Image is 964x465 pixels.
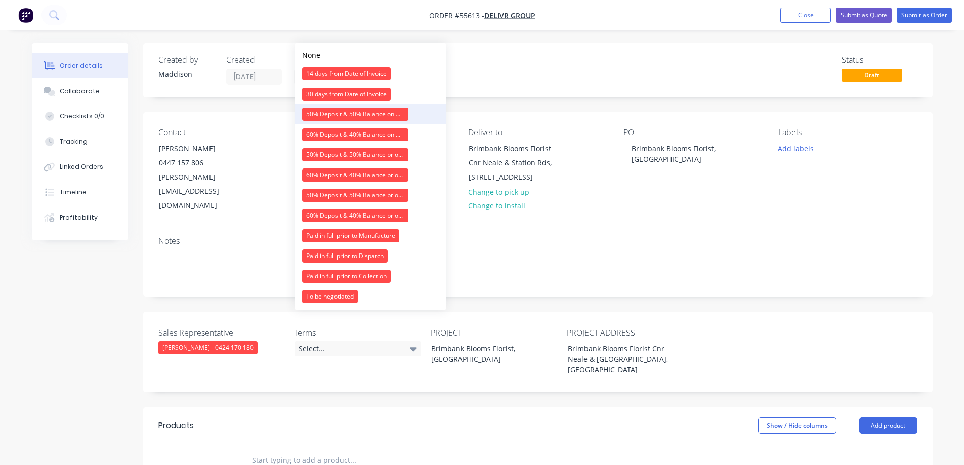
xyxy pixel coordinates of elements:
[773,141,819,155] button: Add labels
[469,142,553,170] div: Brimbank Blooms Florist Cnr Neale & Station Rds,
[158,341,258,354] div: [PERSON_NAME] - 0424 170 180
[758,417,836,434] button: Show / Hide columns
[302,229,399,242] div: Paid in full prior to Manufacture
[302,88,391,101] div: 30 days from Date of Invoice
[295,341,421,356] div: Select...
[469,170,553,184] div: [STREET_ADDRESS]
[295,266,446,286] button: Paid in full prior to Collection
[431,327,557,339] label: PROJECT
[836,8,892,23] button: Submit as Quote
[463,185,534,198] button: Change to pick up
[159,142,243,156] div: [PERSON_NAME]
[859,417,917,434] button: Add product
[150,141,252,213] div: [PERSON_NAME]0447 157 806[PERSON_NAME][EMAIL_ADDRESS][DOMAIN_NAME]
[302,189,408,202] div: 50% Deposit & 50% Balance prior to Collection
[295,165,446,185] button: 60% Deposit & 40% Balance prior to Dispatch
[60,188,87,197] div: Timeline
[295,286,446,307] button: To be negotiated
[60,87,100,96] div: Collaborate
[897,8,952,23] button: Submit as Order
[158,236,917,246] div: Notes
[567,327,693,339] label: PROJECT ADDRESS
[159,156,243,170] div: 0447 157 806
[295,124,446,145] button: 60% Deposit & 40% Balance on Day of Installation
[295,145,446,165] button: 50% Deposit & 50% Balance prior to Dispatch
[32,104,128,129] button: Checklists 0/0
[158,69,214,79] div: Maddison
[158,128,297,137] div: Contact
[460,141,561,185] div: Brimbank Blooms Florist Cnr Neale & Station Rds,[STREET_ADDRESS]
[60,213,98,222] div: Profitability
[842,69,902,81] span: Draft
[484,11,535,20] a: Delivr Group
[60,61,103,70] div: Order details
[32,154,128,180] button: Linked Orders
[295,226,446,246] button: Paid in full prior to Manufacture
[295,46,446,64] button: None
[32,53,128,78] button: Order details
[778,128,917,137] div: Labels
[429,11,484,20] span: Order #55613 -
[780,8,831,23] button: Close
[560,341,686,377] div: Brimbank Blooms Florist Cnr Neale & [GEOGRAPHIC_DATA],[GEOGRAPHIC_DATA]
[32,78,128,104] button: Collaborate
[295,185,446,205] button: 50% Deposit & 50% Balance prior to Collection
[295,64,446,84] button: 14 days from Date of Invoice
[159,170,243,213] div: [PERSON_NAME][EMAIL_ADDRESS][DOMAIN_NAME]
[623,128,762,137] div: PO
[302,148,408,161] div: 50% Deposit & 50% Balance prior to Dispatch
[295,104,446,124] button: 50% Deposit & 50% Balance on Day of Installation
[295,205,446,226] button: 60% Deposit & 40% Balance prior to Collection
[158,327,285,339] label: Sales Representative
[623,141,750,166] div: Brimbank Blooms Florist, [GEOGRAPHIC_DATA]
[226,55,282,65] div: Created
[302,108,408,121] div: 50% Deposit & 50% Balance on Day of Installation
[294,55,350,65] div: Required
[468,128,607,137] div: Deliver to
[463,199,530,213] button: Change to install
[302,67,391,80] div: 14 days from Date of Invoice
[302,209,408,222] div: 60% Deposit & 40% Balance prior to Collection
[302,290,358,303] div: To be negotiated
[60,162,103,172] div: Linked Orders
[295,327,421,339] label: Terms
[295,84,446,104] button: 30 days from Date of Invoice
[158,55,214,65] div: Created by
[32,129,128,154] button: Tracking
[32,180,128,205] button: Timeline
[302,270,391,283] div: Paid in full prior to Collection
[302,128,408,141] div: 60% Deposit & 40% Balance on Day of Installation
[842,55,917,65] div: Status
[32,205,128,230] button: Profitability
[302,168,408,182] div: 60% Deposit & 40% Balance prior to Dispatch
[295,246,446,266] button: Paid in full prior to Dispatch
[60,137,88,146] div: Tracking
[302,249,388,263] div: Paid in full prior to Dispatch
[302,50,320,60] div: None
[60,112,104,121] div: Checklists 0/0
[423,341,550,366] div: Brimbank Blooms Florist, [GEOGRAPHIC_DATA]
[158,419,194,432] div: Products
[18,8,33,23] img: Factory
